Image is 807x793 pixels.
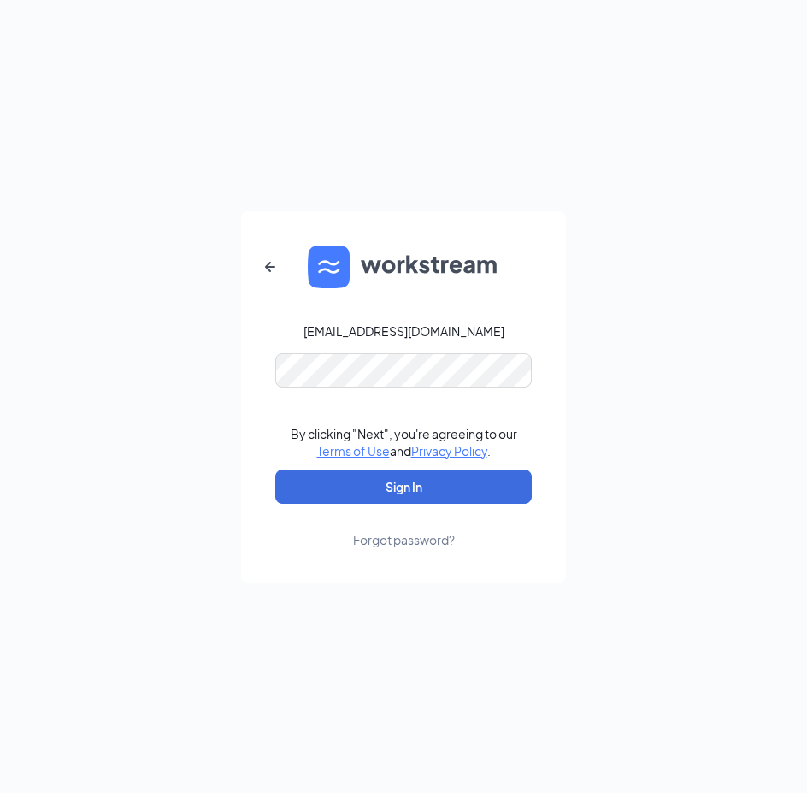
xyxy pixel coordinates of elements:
[260,257,280,277] svg: ArrowLeftNew
[411,443,487,459] a: Privacy Policy
[317,443,390,459] a: Terms of Use
[250,246,291,287] button: ArrowLeftNew
[303,323,504,340] div: [EMAIL_ADDRESS][DOMAIN_NAME]
[291,425,517,459] div: By clicking "Next", you're agreeing to our and .
[275,470,532,504] button: Sign In
[353,531,455,548] div: Forgot password?
[353,504,455,548] a: Forgot password?
[308,246,499,288] img: WS logo and Workstream text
